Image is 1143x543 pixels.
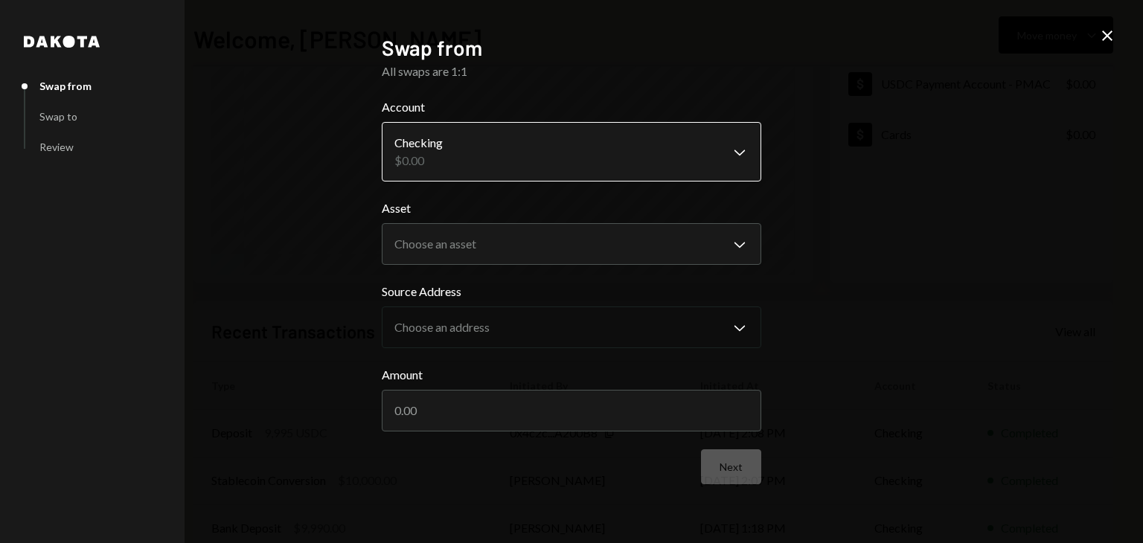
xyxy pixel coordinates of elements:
[382,122,761,181] button: Account
[382,33,761,62] h2: Swap from
[382,223,761,265] button: Asset
[382,98,761,116] label: Account
[382,390,761,431] input: 0.00
[382,199,761,217] label: Asset
[382,366,761,384] label: Amount
[382,306,761,348] button: Source Address
[382,283,761,301] label: Source Address
[382,62,761,80] div: All swaps are 1:1
[39,80,92,92] div: Swap from
[39,141,74,153] div: Review
[39,110,77,123] div: Swap to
